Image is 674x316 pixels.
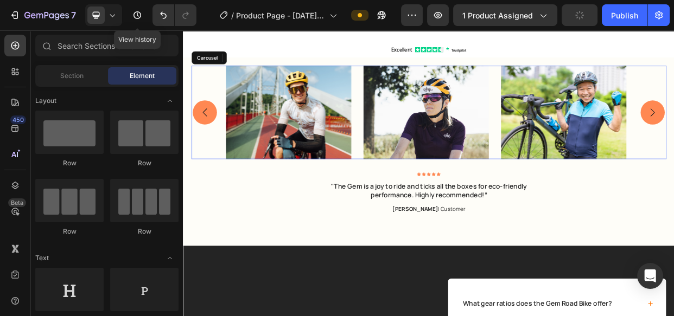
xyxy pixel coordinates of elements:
span: Element [130,71,155,81]
p: "The Gem is a joy to ride and ticks all the boxes for eco-friendly performance. Highly recommended!” [174,201,477,224]
button: 7 [4,4,81,26]
div: Open Intercom Messenger [637,263,663,289]
div: Undo/Redo [152,4,196,26]
button: Publish [602,4,647,26]
div: Row [35,227,104,236]
img: gempages_530379185214981236-0f704c55-b14b-4323-a47b-24552ada96d4.png [239,47,405,171]
div: Carousel [16,31,48,41]
p: | Customer [174,233,477,242]
p: 7 [71,9,76,22]
div: Row [110,158,179,168]
strong: [PERSON_NAME] [277,232,338,242]
span: Product Page - [DATE] 20:40:21 [236,10,325,21]
span: / [231,10,234,21]
div: Beta [8,198,26,207]
div: 450 [10,115,26,124]
span: Toggle open [161,249,179,267]
iframe: Design area [183,30,674,316]
div: Row [35,158,104,168]
span: Layout [35,96,56,106]
div: Publish [611,10,638,21]
button: Carousel Next Arrow [606,93,639,125]
button: 1 product assigned [453,4,557,26]
div: Row [110,227,179,236]
span: Section [60,71,84,81]
img: gempages_530379185214981236-8fb09154-6183-4098-a5f5-a761a5abdbad.png [421,47,587,171]
span: 1 product assigned [462,10,533,21]
input: Search Sections & Elements [35,35,179,56]
span: Toggle open [161,92,179,109]
span: Text [35,253,49,263]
